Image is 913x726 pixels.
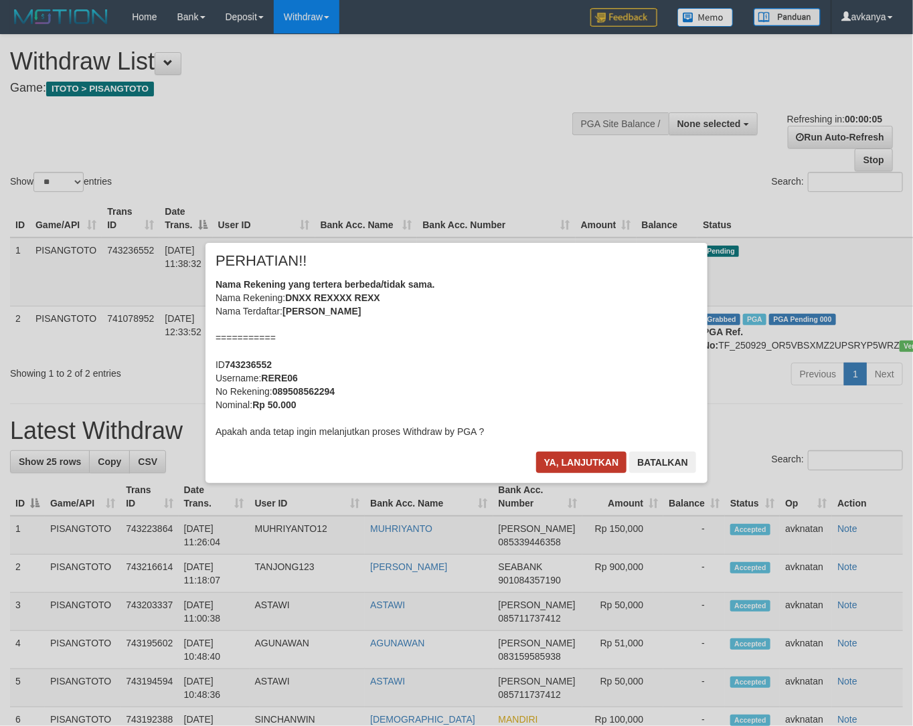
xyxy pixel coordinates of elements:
[285,292,380,303] b: DNXX REXXXX REXX
[216,278,697,438] div: Nama Rekening: Nama Terdaftar: =========== ID Username: No Rekening: Nominal: Apakah anda tetap i...
[272,386,335,397] b: 089508562294
[252,399,296,410] b: Rp 50.000
[536,452,627,473] button: Ya, lanjutkan
[261,373,297,383] b: RERE06
[216,279,435,290] b: Nama Rekening yang tertera berbeda/tidak sama.
[629,452,696,473] button: Batalkan
[216,254,307,268] span: PERHATIAN!!
[225,359,272,370] b: 743236552
[282,306,361,316] b: [PERSON_NAME]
